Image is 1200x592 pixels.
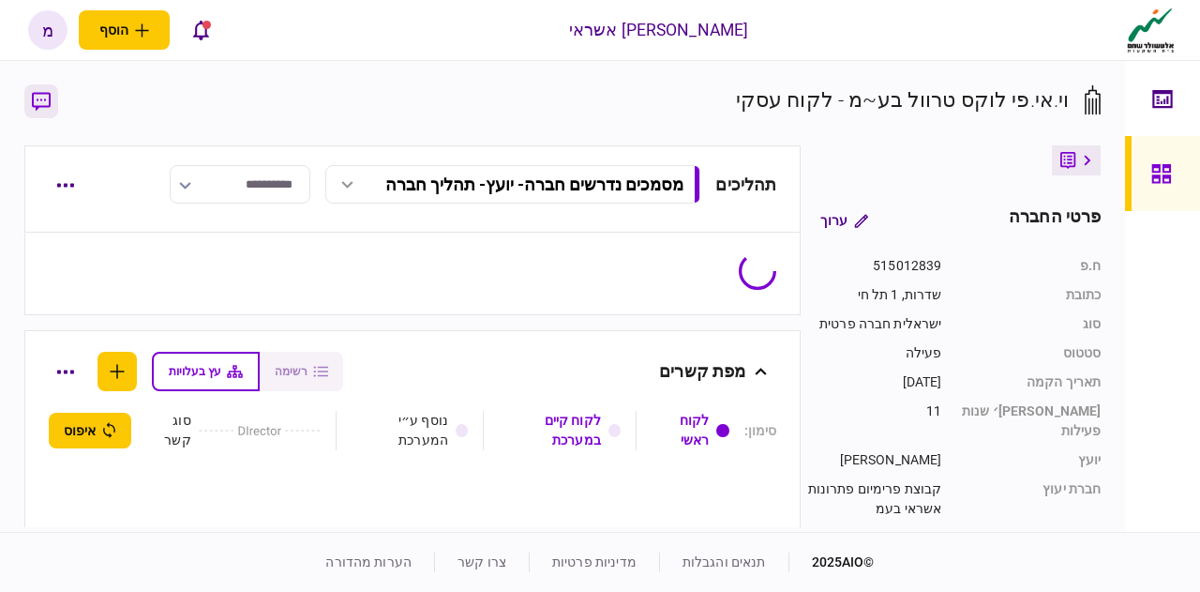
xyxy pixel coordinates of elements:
[805,343,941,363] div: פעילה
[682,554,766,569] a: תנאים והגבלות
[569,18,749,42] div: [PERSON_NAME] אשראי
[260,352,343,391] button: רשימה
[788,553,875,572] div: © 2025 AIO
[146,411,191,450] div: סוג קשר
[805,479,941,519] div: קבוצת פרימיום פתרונות אשראי בעמ
[805,450,941,470] div: [PERSON_NAME]
[1123,7,1178,53] img: client company logo
[352,411,448,450] div: נוסף ע״י המערכת
[960,372,1101,392] div: תאריך הקמה
[805,402,941,441] div: 11
[960,256,1101,276] div: ח.פ
[28,10,67,50] button: מ
[1009,204,1101,237] div: פרטי החברה
[960,402,1101,441] div: [PERSON_NAME]׳ שנות פעילות
[805,372,941,392] div: [DATE]
[325,554,412,569] a: הערות מהדורה
[960,314,1101,334] div: סוג
[49,413,131,448] button: איפוס
[805,256,941,276] div: 515012839
[805,204,883,237] button: ערוך
[169,365,221,378] span: עץ בעלויות
[652,411,709,450] div: לקוח ראשי
[79,10,170,50] button: פתח תפריט להוספת לקוח
[960,285,1101,305] div: כתובת
[499,411,601,450] div: לקוח קיים במערכת
[275,365,307,378] span: רשימה
[715,172,776,197] div: תהליכים
[744,421,777,441] div: סימון :
[960,343,1101,363] div: סטטוס
[181,10,220,50] button: פתח רשימת התראות
[659,352,745,391] div: מפת קשרים
[960,479,1101,519] div: חברת יעוץ
[552,554,637,569] a: מדיניות פרטיות
[325,165,700,204] button: מסמכים נדרשים חברה- יועץ- תהליך חברה
[457,554,506,569] a: צרו קשר
[805,314,941,334] div: ישראלית חברה פרטית
[960,450,1101,470] div: יועץ
[385,175,683,194] div: מסמכים נדרשים חברה- יועץ - תהליך חברה
[736,84,1070,115] div: וי.אי.פי לוקס טרוול בע~מ - לקוח עסקי
[805,285,941,305] div: שדרות, 1 תל חי
[152,352,260,391] button: עץ בעלויות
